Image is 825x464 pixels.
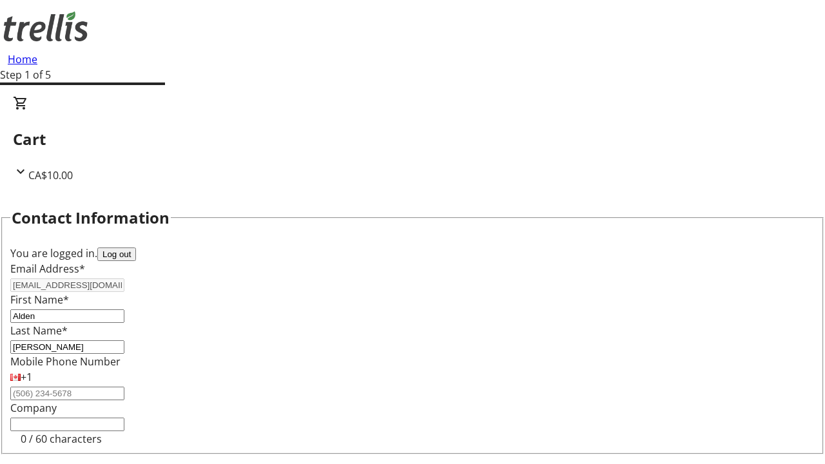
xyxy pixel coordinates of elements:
tr-character-limit: 0 / 60 characters [21,432,102,446]
label: Mobile Phone Number [10,354,121,369]
button: Log out [97,247,136,261]
div: You are logged in. [10,246,815,261]
label: Email Address* [10,262,85,276]
label: Company [10,401,57,415]
span: CA$10.00 [28,168,73,182]
input: (506) 234-5678 [10,387,124,400]
div: CartCA$10.00 [13,95,812,183]
h2: Contact Information [12,206,170,229]
h2: Cart [13,128,812,151]
label: First Name* [10,293,69,307]
label: Last Name* [10,324,68,338]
